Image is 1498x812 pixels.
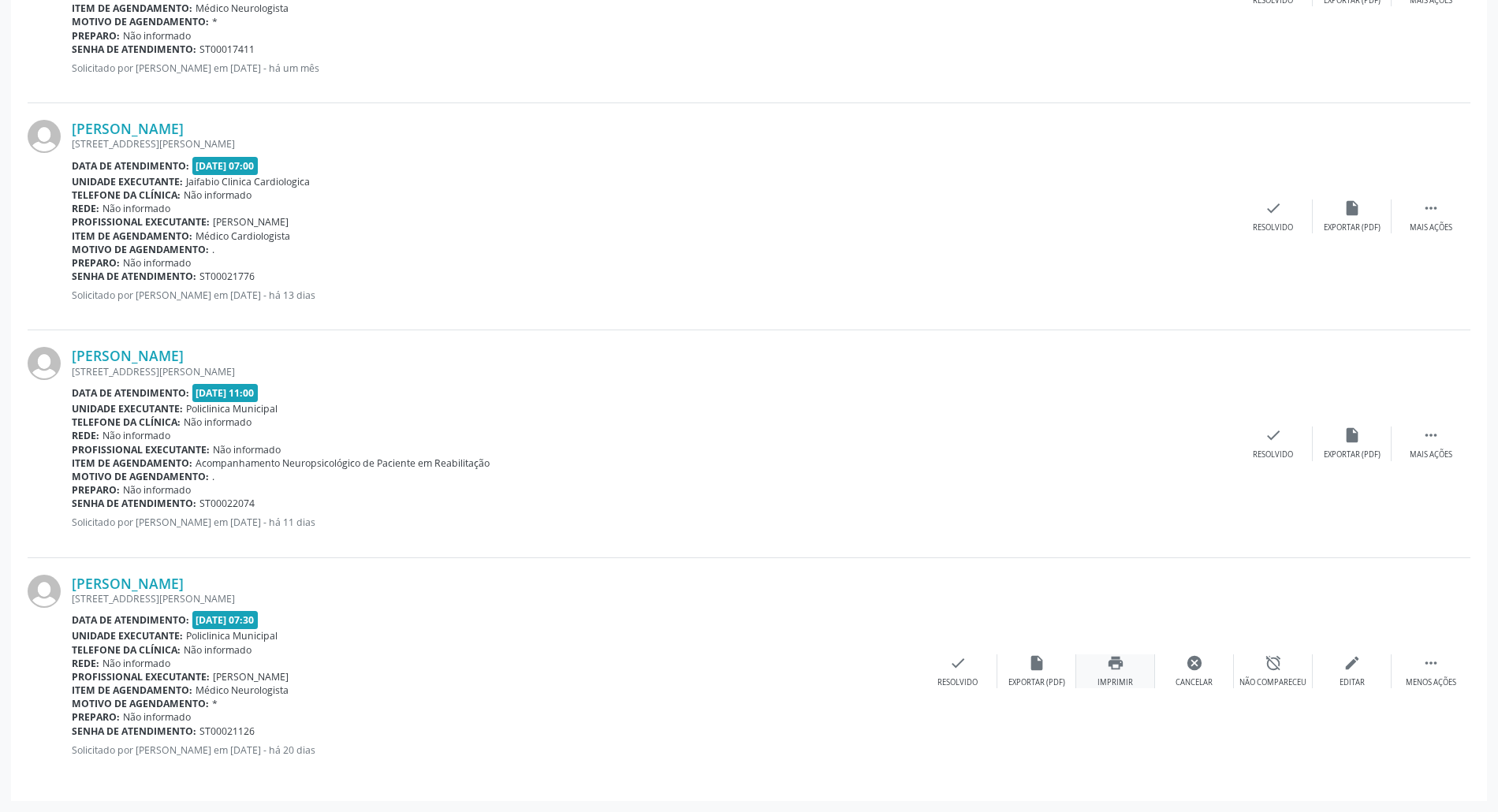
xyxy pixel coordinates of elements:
[72,365,1234,378] div: [STREET_ADDRESS][PERSON_NAME]
[72,386,189,400] b: Data de atendimento:
[72,29,120,43] b: Preparo:
[184,643,252,657] span: Não informado
[72,415,181,429] b: Telefone da clínica:
[72,256,120,270] b: Preparo:
[1028,654,1045,672] i: insert_drive_file
[72,120,184,137] a: [PERSON_NAME]
[199,270,255,283] span: ST00021776
[186,175,310,188] span: Jaifabio Clinica Cardiologica
[1253,449,1293,460] div: Resolvido
[102,657,170,670] span: Não informado
[72,215,210,229] b: Profissional executante:
[72,202,99,215] b: Rede:
[72,710,120,724] b: Preparo:
[196,456,490,470] span: Acompanhamento Neuropsicológico de Paciente em Reabilitação
[72,670,210,683] b: Profissional executante:
[72,159,189,173] b: Data de atendimento:
[949,654,967,672] i: check
[72,429,99,442] b: Rede:
[1340,677,1365,688] div: Editar
[1008,677,1065,688] div: Exportar (PDF)
[1265,426,1282,444] i: check
[72,61,1234,75] p: Solicitado por [PERSON_NAME] em [DATE] - há um mês
[72,697,209,710] b: Motivo de agendamento:
[123,29,191,43] span: Não informado
[196,2,289,15] span: Médico Neurologista
[72,724,196,738] b: Senha de atendimento:
[72,2,192,15] b: Item de agendamento:
[1239,677,1306,688] div: Não compareceu
[1410,449,1452,460] div: Mais ações
[192,384,259,402] span: [DATE] 11:00
[1253,222,1293,233] div: Resolvido
[123,256,191,270] span: Não informado
[196,229,290,243] span: Médico Cardiologista
[72,270,196,283] b: Senha de atendimento:
[72,657,99,670] b: Rede:
[72,15,209,28] b: Motivo de agendamento:
[184,415,252,429] span: Não informado
[192,611,259,629] span: [DATE] 07:30
[213,670,289,683] span: [PERSON_NAME]
[1343,426,1361,444] i: insert_drive_file
[72,497,196,510] b: Senha de atendimento:
[72,613,189,627] b: Data de atendimento:
[1265,654,1282,672] i: alarm_off
[72,43,196,56] b: Senha de atendimento:
[72,516,1234,529] p: Solicitado por [PERSON_NAME] em [DATE] - há 11 dias
[72,137,1234,151] div: [STREET_ADDRESS][PERSON_NAME]
[72,456,192,470] b: Item de agendamento:
[212,243,214,256] span: .
[1097,677,1133,688] div: Imprimir
[1324,449,1381,460] div: Exportar (PDF)
[28,347,61,380] img: img
[1410,222,1452,233] div: Mais ações
[212,470,214,483] span: .
[1265,199,1282,217] i: check
[199,43,255,56] span: ST00017411
[72,188,181,202] b: Telefone da clínica:
[123,483,191,497] span: Não informado
[123,710,191,724] span: Não informado
[937,677,978,688] div: Resolvido
[186,629,278,643] span: Policlinica Municipal
[1186,654,1203,672] i: cancel
[196,683,289,697] span: Médico Neurologista
[192,157,259,175] span: [DATE] 07:00
[72,289,1234,302] p: Solicitado por [PERSON_NAME] em [DATE] - há 13 dias
[1422,426,1440,444] i: 
[102,202,170,215] span: Não informado
[1107,654,1124,672] i: print
[72,683,192,697] b: Item de agendamento:
[72,402,183,415] b: Unidade executante:
[1406,677,1456,688] div: Menos ações
[72,743,919,757] p: Solicitado por [PERSON_NAME] em [DATE] - há 20 dias
[72,575,184,592] a: [PERSON_NAME]
[72,470,209,483] b: Motivo de agendamento:
[1422,654,1440,672] i: 
[28,120,61,153] img: img
[184,188,252,202] span: Não informado
[72,175,183,188] b: Unidade executante:
[28,575,61,608] img: img
[72,592,919,605] div: [STREET_ADDRESS][PERSON_NAME]
[1343,654,1361,672] i: edit
[72,443,210,456] b: Profissional executante:
[199,724,255,738] span: ST00021126
[1324,222,1381,233] div: Exportar (PDF)
[199,497,255,510] span: ST00022074
[72,643,181,657] b: Telefone da clínica:
[72,229,192,243] b: Item de agendamento:
[1176,677,1213,688] div: Cancelar
[186,402,278,415] span: Policlinica Municipal
[213,443,281,456] span: Não informado
[213,215,289,229] span: [PERSON_NAME]
[72,483,120,497] b: Preparo:
[1343,199,1361,217] i: insert_drive_file
[72,243,209,256] b: Motivo de agendamento:
[72,347,184,364] a: [PERSON_NAME]
[1422,199,1440,217] i: 
[72,629,183,643] b: Unidade executante:
[102,429,170,442] span: Não informado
